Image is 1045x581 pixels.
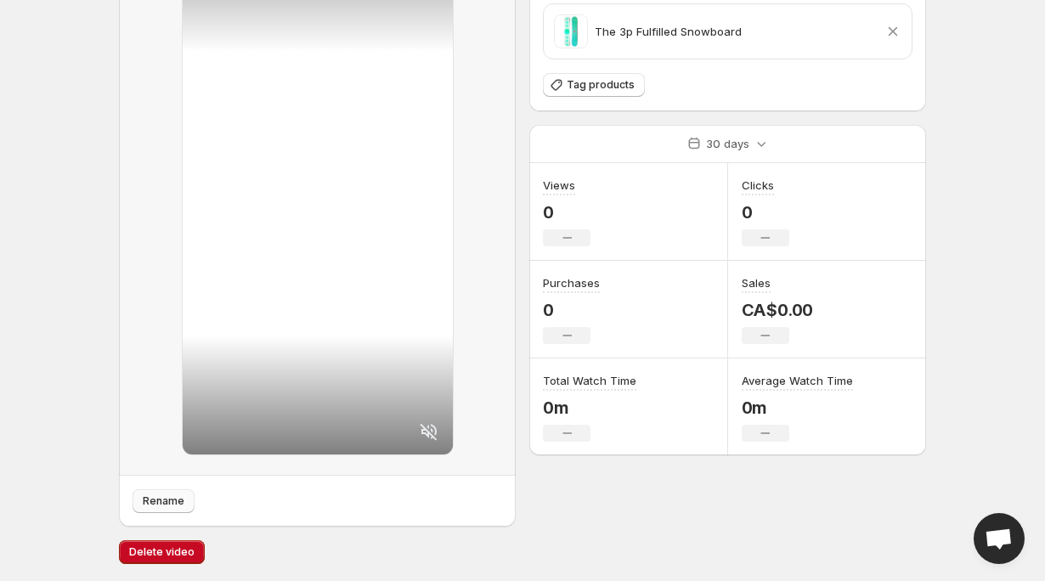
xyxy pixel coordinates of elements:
h3: Total Watch Time [543,372,636,389]
p: 30 days [706,135,749,152]
img: Black choker necklace [554,14,588,48]
span: Delete video [129,545,195,559]
span: Rename [143,494,184,508]
p: The 3p Fulfilled Snowboard [595,23,742,40]
h3: Sales [742,274,771,291]
p: 0 [742,202,789,223]
p: 0 [543,202,590,223]
h3: Views [543,177,575,194]
h3: Purchases [543,274,600,291]
p: CA$0.00 [742,300,814,320]
p: 0m [742,398,853,418]
p: 0m [543,398,636,418]
h3: Clicks [742,177,774,194]
div: Open chat [974,513,1025,564]
span: Tag products [567,78,635,92]
button: Rename [133,489,195,513]
button: Delete video [119,540,205,564]
h3: Average Watch Time [742,372,853,389]
button: Tag products [543,73,645,97]
p: 0 [543,300,600,320]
